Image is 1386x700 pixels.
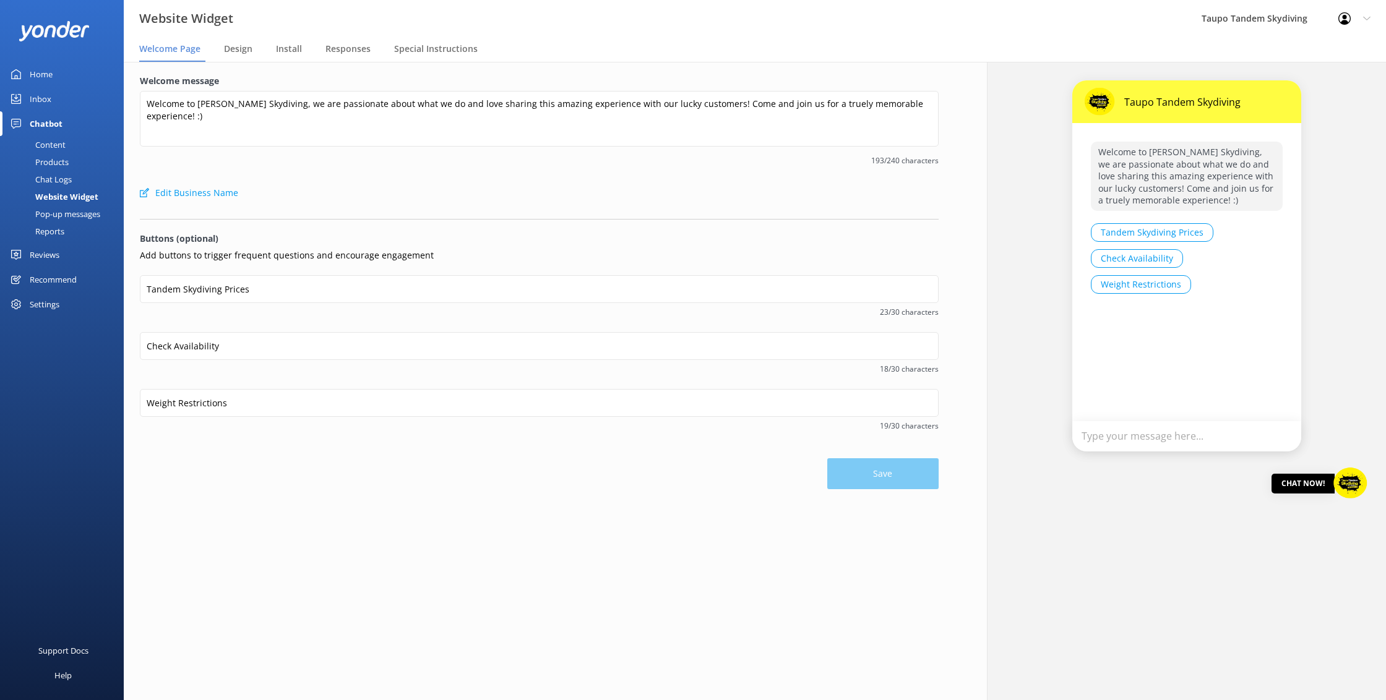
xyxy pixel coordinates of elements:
div: Reviews [30,242,59,267]
div: Products [7,153,69,171]
p: Welcome to [PERSON_NAME] Skydiving, we are passionate about what we do and love sharing this amaz... [1091,142,1283,211]
img: 5-1686022184.png [1082,85,1115,119]
span: Install [276,43,302,55]
span: 23/30 characters [140,306,939,318]
img: yonder-white-logo.png [19,21,90,41]
a: Chat Logs [7,171,124,188]
span: 18/30 characters [140,363,939,375]
textarea: Welcome to [PERSON_NAME] Skydiving, we are passionate about what we do and love sharing this amaz... [140,91,939,147]
span: Special Instructions [394,43,478,55]
p: Add buttons to trigger frequent questions and encourage engagement [140,249,939,262]
input: Button 3 (optional) [140,389,939,417]
a: Content [7,136,124,153]
button: Check Availability [1091,249,1183,268]
div: Chat now! [1272,474,1335,493]
input: Button 2 (optional) [140,332,939,360]
div: Help [54,663,72,688]
a: Pop-up messages [7,205,124,223]
input: Button 1 (optional) [140,275,939,303]
p: Buttons (optional) [140,232,939,245]
span: 19/30 characters [140,420,939,432]
h3: Website Widget [139,9,233,28]
button: Weight Restrictions [1091,275,1191,294]
a: Products [7,153,124,171]
div: Settings [30,292,59,317]
button: Tandem Skydiving Prices [1091,223,1213,242]
div: Type your message here... [1072,421,1301,451]
a: Website Widget [7,188,124,205]
p: Taupo Tandem Skydiving [1115,95,1241,109]
span: Design [224,43,252,55]
button: Edit Business Name [140,181,238,205]
div: Content [7,136,66,153]
label: Welcome message [140,74,939,88]
span: Responses [325,43,371,55]
img: 5-1686022184.png [1330,465,1367,502]
div: Chat Logs [7,171,72,188]
a: Reports [7,223,124,240]
div: Website Widget [7,188,98,205]
span: Welcome Page [139,43,200,55]
div: Recommend [30,267,77,292]
div: Chatbot [30,111,62,136]
span: 193/240 characters [140,155,939,166]
div: Inbox [30,87,51,111]
div: Pop-up messages [7,205,100,223]
div: Support Docs [38,638,88,663]
div: Reports [7,223,64,240]
div: Home [30,62,53,87]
